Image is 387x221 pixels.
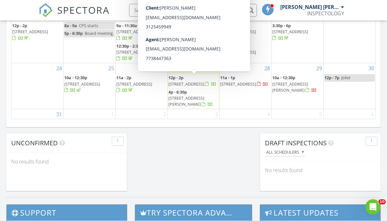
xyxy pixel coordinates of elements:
[64,81,100,87] span: [STREET_ADDRESS]
[11,139,58,147] span: Unconfirmed
[272,23,291,28] span: 3:30p - 6p
[220,74,271,88] a: 11a - 1p [STREET_ADDRESS]
[12,22,63,42] a: 12p - 2p [STREET_ADDRESS]
[307,10,344,17] div: INSPECTOLOGY
[64,23,77,28] span: 8a - 9a
[135,205,252,220] h3: Try spectora advanced [DATE]
[220,43,233,49] span: 5p - 7p
[64,63,116,109] td: Go to August 25, 2025
[116,29,152,34] span: [STREET_ADDRESS]
[265,148,305,157] button: All schedulers
[220,81,256,87] span: [STREET_ADDRESS]
[64,11,116,63] td: Go to August 18, 2025
[365,199,381,215] iframe: Intercom live chat
[167,11,220,63] td: Go to August 20, 2025
[162,109,167,119] a: Go to September 2, 2025
[116,43,152,61] a: 12:30p - 2:30p [STREET_ADDRESS]
[272,23,308,41] a: 3:30p - 6p [STREET_ADDRESS]
[12,23,27,28] span: 12p - 2p
[220,29,256,34] span: [STREET_ADDRESS]
[57,3,110,17] span: SPECTORA
[64,30,83,36] span: 5p - 6:30p
[168,75,183,80] span: 12p - 2p
[272,63,324,109] td: Go to August 29, 2025
[168,29,213,34] span: [PERSON_NAME] starts
[168,81,204,87] span: [STREET_ADDRESS]
[168,75,216,87] a: 12p - 2p [STREET_ADDRESS]
[168,89,213,107] a: 4p - 6:30p [STREET_ADDRESS][PERSON_NAME]
[116,75,131,80] span: 11a - 2p
[272,22,323,42] a: 3:30p - 6p [STREET_ADDRESS]
[64,75,100,93] a: 10a - 12:30p [STREET_ADDRESS]
[220,23,241,28] span: 10:30a - 1p
[324,75,339,80] span: 12p - 7p
[220,63,272,109] td: Go to August 28, 2025
[64,74,115,94] a: 10a - 12:30p [STREET_ADDRESS]
[323,63,375,109] td: Go to August 30, 2025
[64,75,87,80] span: 10a - 12:30p
[64,109,116,130] td: Go to September 1, 2025
[116,74,167,94] a: 11a - 2p [STREET_ADDRESS]
[220,75,268,87] a: 11a - 1p [STREET_ADDRESS]
[272,75,295,80] span: 10a - 12:30p
[220,49,256,55] span: [STREET_ADDRESS]
[220,43,256,61] a: 5p - 7p [STREET_ADDRESS]
[272,81,308,93] span: [STREET_ADDRESS][PERSON_NAME]
[129,4,257,17] input: Search everything...
[220,75,235,80] span: 11a - 1p
[12,63,64,109] td: Go to August 24, 2025
[266,150,304,155] div: All schedulers
[116,75,152,93] a: 11a - 2p [STREET_ADDRESS]
[220,109,272,130] td: Go to September 4, 2025
[12,11,64,63] td: Go to August 17, 2025
[107,63,115,73] a: Go to August 25, 2025
[214,109,219,119] a: Go to September 3, 2025
[378,199,386,204] span: 10
[266,109,271,119] a: Go to September 4, 2025
[116,43,143,49] span: 12:30p - 2:30p
[12,29,48,34] span: [STREET_ADDRESS]
[167,109,220,130] td: Go to September 3, 2025
[280,4,339,10] div: [PERSON_NAME] [PERSON_NAME]
[79,23,98,28] span: CPS starts
[6,153,127,170] div: No results found
[318,109,323,119] a: Go to September 5, 2025
[116,23,152,41] a: 9a - 11:30a [STREET_ADDRESS]
[168,88,219,109] a: 4p - 6:30p [STREET_ADDRESS][PERSON_NAME]
[115,109,167,130] td: Go to September 2, 2025
[116,49,152,55] span: [STREET_ADDRESS]
[263,63,271,73] a: Go to August 28, 2025
[220,23,256,41] a: 10:30a - 1p [STREET_ADDRESS]
[341,75,351,80] span: Joliet
[12,23,48,41] a: 12p - 2p [STREET_ADDRESS]
[315,63,323,73] a: Go to August 29, 2025
[159,63,167,73] a: Go to August 26, 2025
[115,63,167,109] td: Go to August 26, 2025
[265,139,327,147] span: Draft Inspections
[168,23,193,28] span: 8:30a - 9:30a
[211,63,219,73] a: Go to August 27, 2025
[272,75,317,93] a: 10a - 12:30p [STREET_ADDRESS][PERSON_NAME]
[116,81,152,87] span: [STREET_ADDRESS]
[39,9,110,22] a: SPECTORA
[323,109,375,130] td: Go to September 6, 2025
[220,22,271,42] a: 10:30a - 1p [STREET_ADDRESS]
[12,109,64,130] td: Go to August 31, 2025
[260,205,380,220] h3: Latest Updates
[272,29,308,34] span: [STREET_ADDRESS]
[7,205,127,220] h3: Support
[272,109,324,130] td: Go to September 5, 2025
[55,109,63,119] a: Go to August 31, 2025
[168,95,204,107] span: [STREET_ADDRESS][PERSON_NAME]
[272,11,324,63] td: Go to August 22, 2025
[370,109,375,119] a: Go to September 6, 2025
[115,11,167,63] td: Go to August 19, 2025
[116,23,137,28] span: 9a - 11:30a
[260,162,381,179] div: No results found
[110,109,115,119] a: Go to September 1, 2025
[272,74,323,94] a: 10a - 12:30p [STREET_ADDRESS][PERSON_NAME]
[168,89,187,95] span: 4p - 6:30p
[39,3,53,17] img: The Best Home Inspection Software - Spectora
[220,11,272,63] td: Go to August 21, 2025
[323,11,375,63] td: Go to August 23, 2025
